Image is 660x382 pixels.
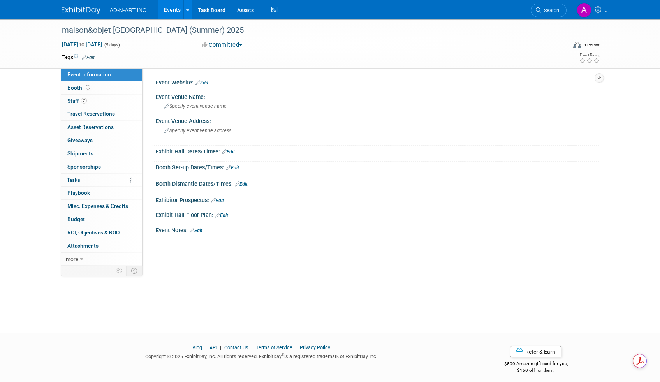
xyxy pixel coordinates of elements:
a: Edit [222,149,235,155]
span: Giveaways [67,137,93,143]
a: Asset Reservations [61,121,142,134]
div: Copyright © 2025 ExhibitDay, Inc. All rights reserved. ExhibitDay is a registered trademark of Ex... [62,351,462,360]
div: Booth Dismantle Dates/Times: [156,178,599,188]
a: Misc. Expenses & Credits [61,200,142,213]
div: Exhibit Hall Floor Plan: [156,209,599,219]
div: Event Notes: [156,224,599,234]
a: ROI, Objectives & ROO [61,226,142,239]
span: | [294,345,299,350]
a: Edit [215,213,228,218]
span: Specify event venue name [164,103,227,109]
a: Edit [226,165,239,171]
a: Edit [195,80,208,86]
a: Edit [82,55,95,60]
a: Event Information [61,68,142,81]
a: Budget [61,213,142,226]
img: Alan Mozes [577,3,591,18]
span: Booth [67,84,92,91]
span: | [218,345,223,350]
div: Event Website: [156,77,599,87]
a: Staff2 [61,95,142,107]
div: Event Format [521,40,601,52]
a: Refer & Earn [510,346,561,357]
span: Search [541,7,559,13]
span: (5 days) [104,42,120,48]
button: Committed [199,41,245,49]
div: Exhibit Hall Dates/Times: [156,146,599,156]
span: Travel Reservations [67,111,115,117]
span: 2 [81,98,87,104]
span: Event Information [67,71,111,77]
a: Attachments [61,239,142,252]
span: Staff [67,98,87,104]
span: more [66,256,78,262]
span: Tasks [67,177,80,183]
a: Contact Us [224,345,248,350]
img: Format-Inperson.png [573,42,581,48]
div: In-Person [582,42,600,48]
sup: ® [282,353,284,357]
img: ExhibitDay [62,7,100,14]
a: Edit [190,228,202,233]
span: AD-N-ART INC [110,7,146,13]
a: API [209,345,217,350]
div: Event Venue Address: [156,115,599,125]
a: Booth [61,81,142,94]
a: Shipments [61,147,142,160]
td: Toggle Event Tabs [126,266,142,276]
span: Misc. Expenses & Credits [67,203,128,209]
a: Privacy Policy [300,345,330,350]
span: Shipments [67,150,93,157]
span: Attachments [67,243,99,249]
a: Playbook [61,187,142,199]
div: maison&objet [GEOGRAPHIC_DATA] (Summer) 2025 [59,23,555,37]
div: Event Venue Name: [156,91,599,101]
a: Edit [211,198,224,203]
span: Playbook [67,190,90,196]
span: Budget [67,216,85,222]
div: $150 off for them. [473,367,599,374]
a: Search [531,4,567,17]
span: | [203,345,208,350]
span: [DATE] [DATE] [62,41,102,48]
span: ROI, Objectives & ROO [67,229,120,236]
td: Tags [62,53,95,61]
span: to [78,41,86,48]
a: Giveaways [61,134,142,147]
span: Sponsorships [67,164,101,170]
td: Personalize Event Tab Strip [113,266,127,276]
a: Tasks [61,174,142,187]
a: Blog [192,345,202,350]
span: Asset Reservations [67,124,114,130]
span: | [250,345,255,350]
span: Booth not reserved yet [84,84,92,90]
div: Event Rating [579,53,600,57]
a: Edit [235,181,248,187]
a: Terms of Service [256,345,292,350]
a: more [61,253,142,266]
a: Sponsorships [61,160,142,173]
div: Booth Set-up Dates/Times: [156,162,599,172]
div: Exhibitor Prospectus: [156,194,599,204]
div: $500 Amazon gift card for you, [473,356,599,373]
a: Travel Reservations [61,107,142,120]
span: Specify event venue address [164,128,231,134]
